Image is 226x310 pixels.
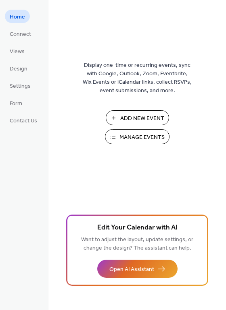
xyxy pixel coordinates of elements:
span: Connect [10,30,31,39]
span: Display one-time or recurring events, sync with Google, Outlook, Zoom, Eventbrite, Wix Events or ... [83,61,192,95]
a: Home [5,10,30,23]
span: Settings [10,82,31,91]
a: Design [5,62,32,75]
span: Form [10,99,22,108]
a: Settings [5,79,36,92]
span: Design [10,65,27,73]
a: Contact Us [5,114,42,127]
button: Open AI Assistant [97,260,178,278]
span: Edit Your Calendar with AI [97,222,178,234]
a: Form [5,96,27,110]
span: Open AI Assistant [109,265,154,274]
span: Contact Us [10,117,37,125]
span: Add New Event [120,114,164,123]
button: Add New Event [106,110,169,125]
span: Views [10,48,25,56]
span: Want to adjust the layout, update settings, or change the design? The assistant can help. [81,234,193,254]
a: Connect [5,27,36,40]
button: Manage Events [105,129,169,144]
span: Manage Events [119,133,165,142]
a: Views [5,44,29,58]
span: Home [10,13,25,21]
